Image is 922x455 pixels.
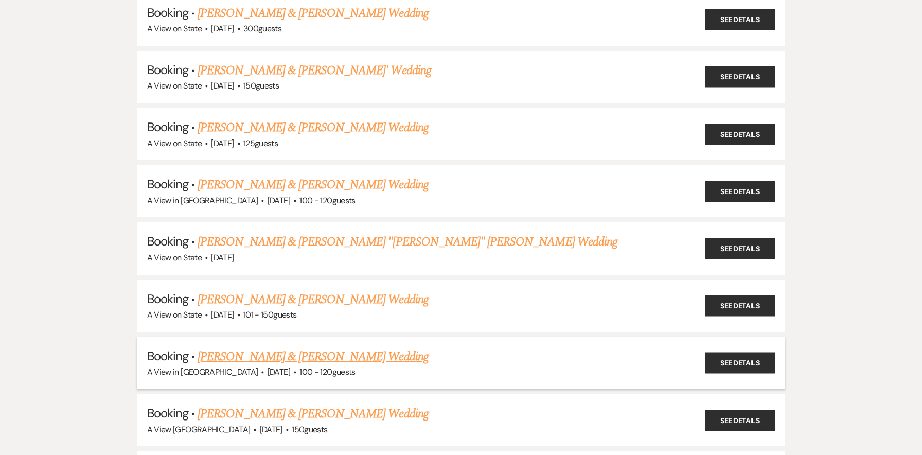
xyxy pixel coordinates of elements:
[147,252,202,263] span: A View on State
[243,23,281,34] span: 300 guests
[260,424,282,435] span: [DATE]
[705,410,775,431] a: See Details
[147,309,202,320] span: A View on State
[147,176,188,192] span: Booking
[705,124,775,145] a: See Details
[299,195,355,206] span: 100 - 120 guests
[147,405,188,421] span: Booking
[147,80,202,91] span: A View on State
[198,4,428,23] a: [PERSON_NAME] & [PERSON_NAME] Wedding
[147,366,258,377] span: A View in [GEOGRAPHIC_DATA]
[198,290,428,309] a: [PERSON_NAME] & [PERSON_NAME] Wedding
[147,5,188,21] span: Booking
[147,62,188,78] span: Booking
[292,424,327,435] span: 150 guests
[147,348,188,364] span: Booking
[147,138,202,149] span: A View on State
[705,66,775,87] a: See Details
[211,80,234,91] span: [DATE]
[268,366,290,377] span: [DATE]
[705,181,775,202] a: See Details
[198,347,428,366] a: [PERSON_NAME] & [PERSON_NAME] Wedding
[705,238,775,259] a: See Details
[243,309,296,320] span: 101 - 150 guests
[705,295,775,317] a: See Details
[243,138,278,149] span: 125 guests
[211,309,234,320] span: [DATE]
[147,424,251,435] span: A View [GEOGRAPHIC_DATA]
[198,176,428,194] a: [PERSON_NAME] & [PERSON_NAME] Wedding
[147,23,202,34] span: A View on State
[147,291,188,307] span: Booking
[147,195,258,206] span: A View in [GEOGRAPHIC_DATA]
[211,23,234,34] span: [DATE]
[198,61,431,80] a: [PERSON_NAME] & [PERSON_NAME]' Wedding
[705,353,775,374] a: See Details
[243,80,279,91] span: 150 guests
[198,118,428,137] a: [PERSON_NAME] & [PERSON_NAME] Wedding
[268,195,290,206] span: [DATE]
[147,233,188,249] span: Booking
[198,405,428,423] a: [PERSON_NAME] & [PERSON_NAME] Wedding
[198,233,617,251] a: [PERSON_NAME] & [PERSON_NAME] "[PERSON_NAME]" [PERSON_NAME] Wedding
[211,138,234,149] span: [DATE]
[705,9,775,30] a: See Details
[299,366,355,377] span: 100 - 120 guests
[147,119,188,135] span: Booking
[211,252,234,263] span: [DATE]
